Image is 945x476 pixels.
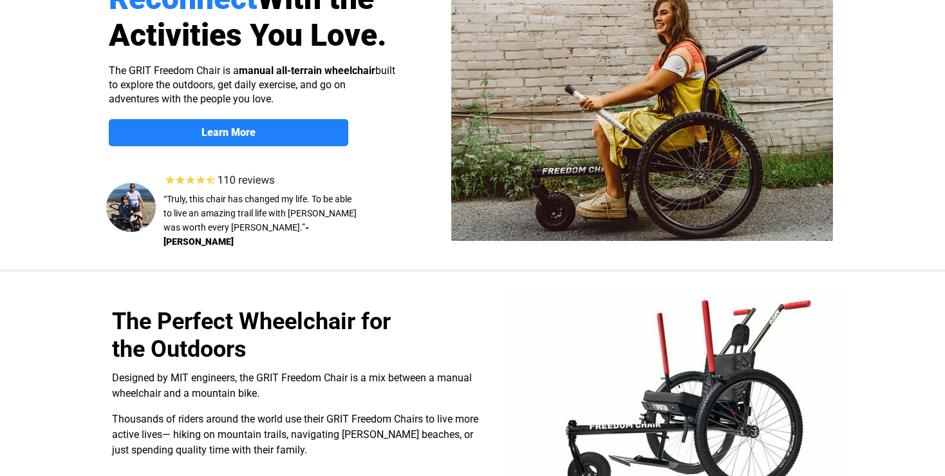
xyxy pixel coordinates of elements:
a: Learn More [109,119,348,146]
input: Get more information [46,311,156,336]
span: Designed by MIT engineers, the GRIT Freedom Chair is a mix between a manual wheelchair and a moun... [112,372,472,399]
span: Activities You Love. [109,17,387,53]
strong: Learn More [201,126,256,138]
strong: manual all-terrain wheelchair [239,64,375,77]
span: Thousands of riders around the world use their GRIT Freedom Chairs to live more active lives— hik... [112,413,478,456]
span: The Perfect Wheelchair for the Outdoors [112,308,391,363]
span: “Truly, this chair has changed my life. To be able to live an amazing trail life with [PERSON_NAM... [164,194,357,233]
span: The GRIT Freedom Chair is a built to explore the outdoors, get daily exercise, and go on adventur... [109,64,395,105]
